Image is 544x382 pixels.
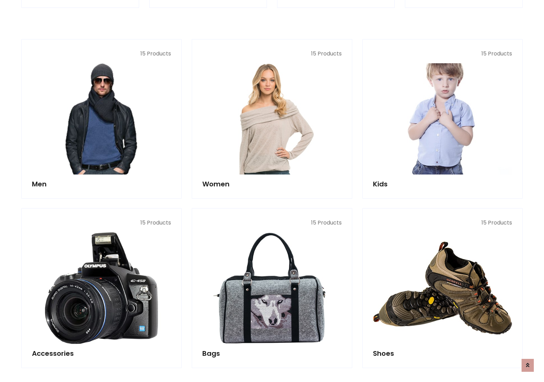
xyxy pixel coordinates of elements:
[202,349,341,358] h5: Bags
[32,50,171,58] p: 15 Products
[373,180,512,188] h5: Kids
[32,180,171,188] h5: Men
[202,180,341,188] h5: Women
[202,219,341,227] p: 15 Products
[32,349,171,358] h5: Accessories
[32,219,171,227] p: 15 Products
[373,50,512,58] p: 15 Products
[202,50,341,58] p: 15 Products
[373,219,512,227] p: 15 Products
[373,349,512,358] h5: Shoes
